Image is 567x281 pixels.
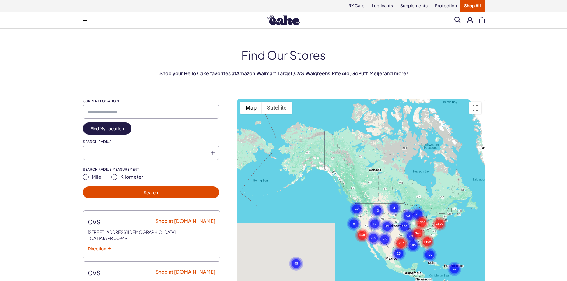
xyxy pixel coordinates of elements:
gmp-advanced-marker: Cluster of 6 markers [346,209,362,224]
text: 26 [383,237,387,241]
a: Direction [88,246,111,251]
text: 22 [453,267,456,271]
gmp-advanced-marker: Cluster of 348 markers [410,218,425,233]
gmp-advanced-marker: Cluster of 22 markers [447,254,462,269]
gmp-advanced-marker: Cluster of 193 markers [422,240,437,255]
span: Kilometer [120,174,143,180]
gmp-advanced-marker: Cluster of 25 markers [391,238,406,254]
button: Show satellite imagery [262,102,292,114]
gmp-advanced-marker: Cluster of 93 markers [401,201,416,216]
strong: CVS [88,218,152,226]
gmp-advanced-marker: Cluster of 17 markers [367,209,382,224]
gmp-advanced-marker: Cluster of 26 markers [377,224,392,239]
text: 25 [397,251,401,255]
text: 195 [410,243,416,247]
span: Direction [88,246,106,251]
text: 106 [402,224,407,228]
text: 2350 [436,222,443,226]
gmp-advanced-marker: Cluster of 12 markers [380,211,395,227]
span: Mile [92,174,101,180]
gmp-advanced-marker: Cluster of 1399 markers [420,227,435,242]
text: 209 [371,236,376,240]
gmp-advanced-marker: Cluster of 209 markers [366,223,381,238]
a: Shop at [DOMAIN_NAME] [156,218,215,224]
text: 868 [359,233,365,237]
a: GoPuff [351,70,368,76]
a: Find My Location [83,122,131,135]
a: Amazon [236,70,255,76]
a: Walgreens [306,70,330,76]
img: Hello Cake [267,15,300,25]
gmp-advanced-marker: Cluster of 3 markers [387,193,402,208]
a: Shop at [DOMAIN_NAME] [156,269,215,275]
h1: Find Our Stores [83,47,485,63]
gmp-advanced-marker: Cluster of 25 markers [410,199,425,214]
gmp-advanced-marker: Cluster of 195 markers [405,230,421,245]
gmp-advanced-marker: Cluster of 868 markers [355,220,370,235]
gmp-advanced-marker: Cluster of 45 markers [289,248,304,264]
text: 45 [294,262,298,265]
text: 6 [353,222,355,226]
p: Shop your Hello Cake favorites at , , , , , , , and more! [83,70,485,77]
text: 348 [415,231,421,235]
label: Current Location [83,99,219,104]
text: 1399 [424,240,431,244]
gmp-advanced-marker: Cluster of 13 markers [369,195,385,211]
address: [STREET_ADDRESS] [DEMOGRAPHIC_DATA] TOA BAJA PR 00949 [88,229,215,241]
text: 193 [427,253,432,257]
button: Search [83,186,219,198]
button: Show street map [240,102,262,114]
strong: CVS [88,269,152,277]
a: Rite Aid [332,70,350,76]
gmp-advanced-marker: Cluster of 106 markers [397,211,412,227]
label: Search Radius [83,139,219,145]
text: 1266 [418,220,425,224]
a: Walmart [257,70,276,76]
text: 717 [398,241,404,245]
gmp-advanced-marker: Cluster of 20 markers [349,194,364,209]
a: CVS [294,70,304,76]
gmp-advanced-marker: Cluster of 717 markers [394,228,409,243]
a: Target [278,70,292,76]
text: 17 [373,222,376,226]
button: Toggle fullscreen view [469,102,481,114]
text: 3 [393,206,395,210]
gmp-advanced-marker: Cluster of 1266 markers [414,207,429,223]
a: Meijer [369,70,384,76]
label: Search Radius Measurement [83,167,219,172]
text: 20 [355,207,359,211]
gmp-advanced-marker: Cluster of 2350 markers [432,209,447,224]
